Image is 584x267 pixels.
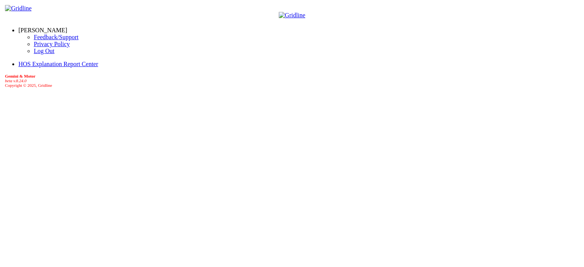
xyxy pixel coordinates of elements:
[34,48,55,54] a: Log Out
[5,5,31,12] img: Gridline
[34,41,70,47] a: Privacy Policy
[34,34,78,40] a: Feedback/Support
[5,78,26,83] i: beta v.8.24.0
[18,27,67,33] a: [PERSON_NAME]
[18,61,98,67] a: HOS Explanation Report Center
[279,12,305,19] img: Gridline
[5,74,581,88] div: Copyright © 2025, Gridline
[5,74,35,78] b: Gemini & Motor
